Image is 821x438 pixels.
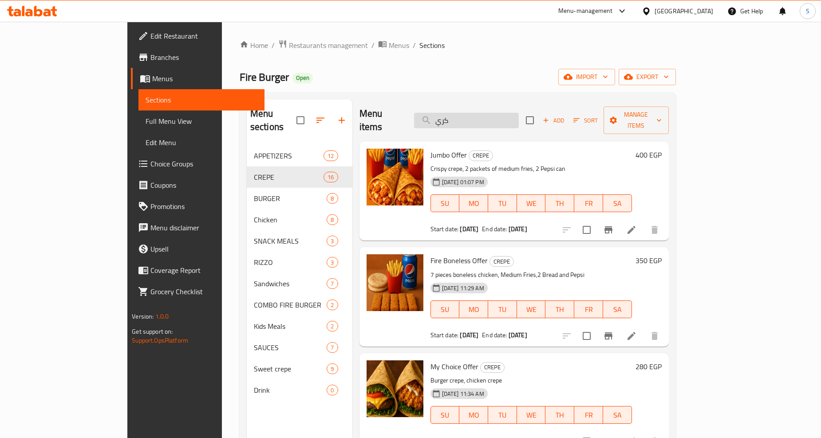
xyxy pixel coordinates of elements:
[327,280,337,288] span: 7
[138,89,264,110] a: Sections
[327,258,337,267] span: 3
[324,173,337,182] span: 16
[558,69,615,85] button: import
[509,223,527,235] b: [DATE]
[131,68,264,89] a: Menus
[438,178,488,186] span: [DATE] 01:07 PM
[413,40,416,51] li: /
[611,109,662,131] span: Manage items
[310,110,331,131] span: Sort sections
[247,188,352,209] div: BURGER8
[278,39,368,51] a: Restaurants management
[292,73,313,83] div: Open
[430,163,632,174] p: Crispy crepe, 2 packets of medium fries, 2 Pepsi can
[289,40,368,51] span: Restaurants management
[327,343,337,352] span: 7
[131,47,264,68] a: Branches
[509,329,527,341] b: [DATE]
[146,95,257,105] span: Sections
[574,406,603,424] button: FR
[626,225,637,235] a: Edit menu item
[545,194,574,212] button: TH
[430,375,632,386] p: Burger crepe, chicken crepe
[604,107,669,134] button: Manage items
[573,115,598,126] span: Sort
[254,385,327,395] span: Drink
[327,365,337,373] span: 9
[521,409,542,422] span: WE
[489,256,514,267] div: CREPE
[152,73,257,84] span: Menus
[635,360,662,373] h6: 280 EGP
[146,116,257,126] span: Full Menu View
[574,194,603,212] button: FR
[492,303,513,316] span: TU
[626,331,637,341] a: Edit menu item
[434,197,456,210] span: SU
[460,223,478,235] b: [DATE]
[292,74,313,82] span: Open
[247,142,352,404] nav: Menu sections
[517,406,546,424] button: WE
[247,209,352,230] div: Chicken8
[254,321,327,331] div: Kids Meals
[132,326,173,337] span: Get support on:
[359,107,404,134] h2: Menu items
[254,257,327,268] span: RIZZO
[469,150,493,161] span: CREPE
[577,327,596,345] span: Select to update
[254,278,327,289] span: Sandwiches
[247,379,352,401] div: Drink0
[430,329,459,341] span: Start date:
[482,223,507,235] span: End date:
[150,286,257,297] span: Grocery Checklist
[488,406,517,424] button: TU
[430,269,632,280] p: 7 pieces boneless chicken, Medium Fries,2 Bread and Pepsi
[565,71,608,83] span: import
[577,221,596,239] span: Select to update
[521,303,542,316] span: WE
[430,406,460,424] button: SU
[247,166,352,188] div: CREPE16
[655,6,713,16] div: [GEOGRAPHIC_DATA]
[367,254,423,311] img: Fire Boneless Offer
[430,300,460,318] button: SU
[131,174,264,196] a: Coupons
[378,39,409,51] a: Menus
[150,180,257,190] span: Coupons
[327,216,337,224] span: 8
[607,409,628,422] span: SA
[254,193,327,204] span: BURGER
[545,406,574,424] button: TH
[131,25,264,47] a: Edit Restaurant
[521,111,539,130] span: Select section
[459,406,488,424] button: MO
[327,386,337,395] span: 0
[327,301,337,309] span: 2
[327,300,338,310] div: items
[578,303,600,316] span: FR
[644,325,665,347] button: delete
[626,71,669,83] span: export
[254,363,327,374] div: Sweet crepe
[578,409,600,422] span: FR
[549,303,571,316] span: TH
[254,214,327,225] div: Chicken
[414,113,519,128] input: search
[324,152,337,160] span: 12
[492,409,513,422] span: TU
[247,145,352,166] div: APPETIZERS12
[327,257,338,268] div: items
[490,256,513,267] span: CREPE
[545,300,574,318] button: TH
[327,278,338,289] div: items
[541,115,565,126] span: Add
[327,193,338,204] div: items
[150,158,257,169] span: Choice Groups
[254,172,324,182] span: CREPE
[240,39,676,51] nav: breadcrumb
[481,362,504,372] span: CREPE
